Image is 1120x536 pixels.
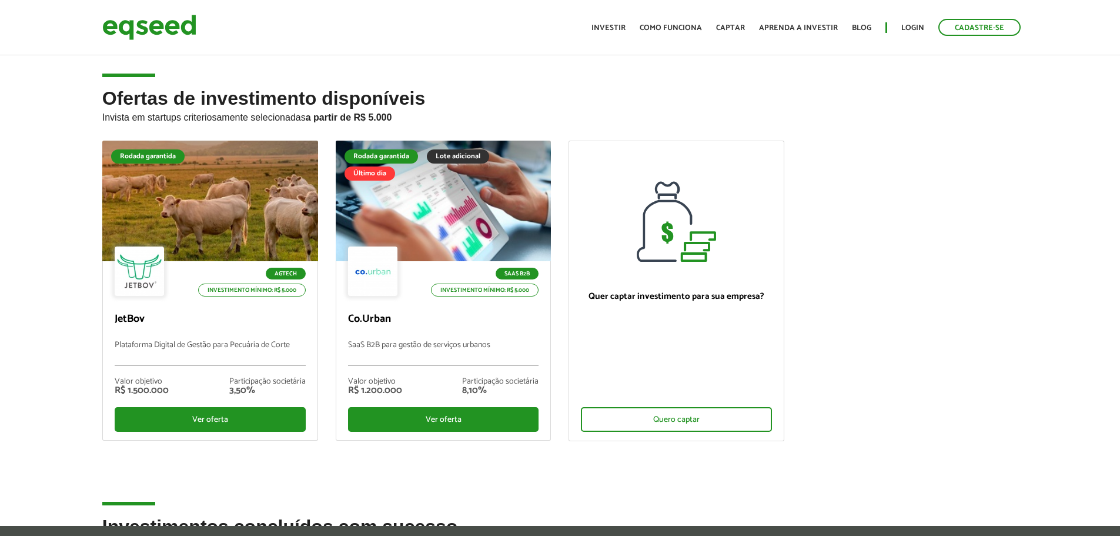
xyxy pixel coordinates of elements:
a: Como funciona [640,24,702,32]
p: SaaS B2B para gestão de serviços urbanos [348,341,539,366]
p: Investimento mínimo: R$ 5.000 [431,284,539,297]
p: SaaS B2B [496,268,539,279]
a: Cadastre-se [938,19,1021,36]
a: Investir [591,24,626,32]
img: EqSeed [102,12,196,43]
div: Ver oferta [348,407,539,432]
div: Ver oferta [115,407,306,432]
h2: Ofertas de investimento disponíveis [102,88,1018,141]
a: Captar [716,24,745,32]
p: Agtech [266,268,306,279]
div: 8,10% [462,386,539,395]
a: Quer captar investimento para sua empresa? Quero captar [569,141,784,441]
p: Investimento mínimo: R$ 5.000 [198,284,306,297]
div: Lote adicional [427,149,489,164]
div: Quero captar [581,407,772,432]
p: Plataforma Digital de Gestão para Pecuária de Corte [115,341,306,366]
div: 3,50% [229,386,306,395]
div: Valor objetivo [115,378,169,386]
a: Rodada garantida Agtech Investimento mínimo: R$ 5.000 JetBov Plataforma Digital de Gestão para Pe... [102,141,318,441]
div: R$ 1.200.000 [348,386,402,395]
a: Aprenda a investir [759,24,838,32]
div: Participação societária [462,378,539,386]
div: R$ 1.500.000 [115,386,169,395]
div: Valor objetivo [348,378,402,386]
a: Blog [852,24,871,32]
p: Co.Urban [348,313,539,326]
div: Último dia [345,167,395,181]
div: Rodada garantida [345,149,418,164]
strong: a partir de R$ 5.000 [306,112,392,122]
a: Rodada garantida Lote adicional Último dia SaaS B2B Investimento mínimo: R$ 5.000 Co.Urban SaaS B... [336,141,551,441]
p: Invista em startups criteriosamente selecionadas [102,109,1018,123]
a: Login [901,24,924,32]
div: Rodada garantida [111,149,185,164]
p: Quer captar investimento para sua empresa? [581,291,772,302]
div: Participação societária [229,378,306,386]
p: JetBov [115,313,306,326]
